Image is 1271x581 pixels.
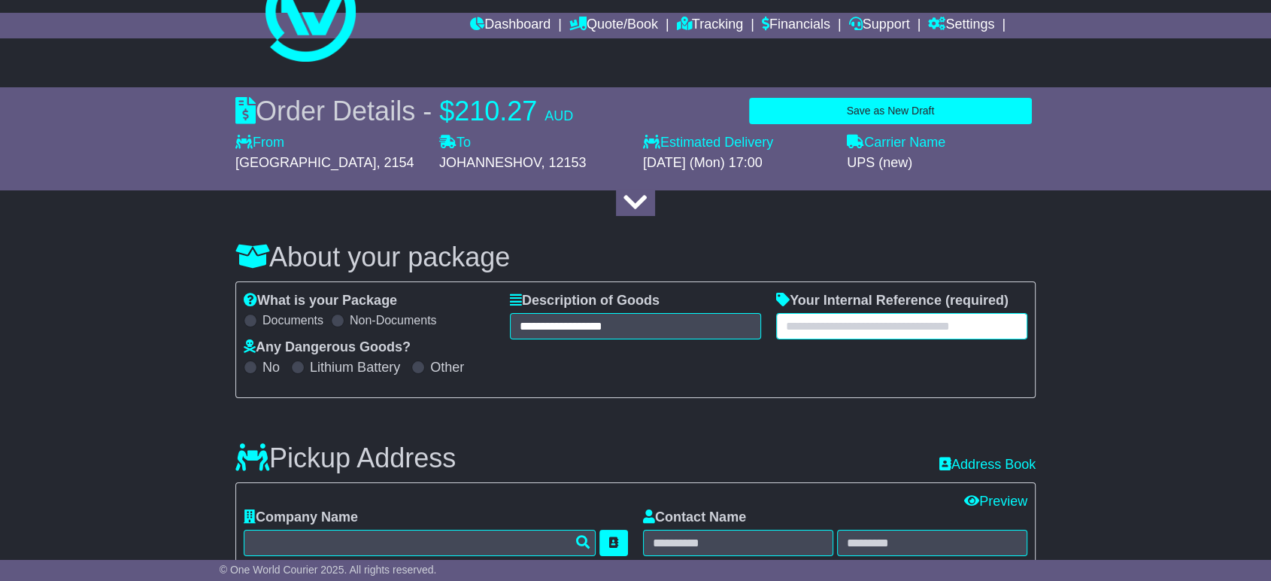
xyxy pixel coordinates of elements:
[244,510,358,526] label: Company Name
[454,96,537,126] span: 210.27
[964,494,1027,509] a: Preview
[439,155,541,170] span: JOHANNESHOV
[643,155,832,172] div: [DATE] (Mon) 17:00
[749,98,1032,124] button: Save as New Draft
[847,155,1036,172] div: UPS (new)
[677,13,743,38] a: Tracking
[350,313,437,327] label: Non-Documents
[776,293,1009,309] label: Your Internal Reference (required)
[470,13,551,38] a: Dashboard
[643,135,832,151] label: Estimated Delivery
[762,13,830,38] a: Financials
[244,339,411,356] label: Any Dangerous Goods?
[928,13,994,38] a: Settings
[244,293,397,309] label: What is your Package
[510,293,660,309] label: Description of Goods
[849,13,910,38] a: Support
[544,108,573,123] span: AUD
[262,360,280,376] label: No
[569,13,658,38] a: Quote/Book
[439,96,454,126] span: $
[643,510,746,526] label: Contact Name
[310,360,400,376] label: Lithium Battery
[235,443,456,473] h3: Pickup Address
[541,155,586,170] span: , 12153
[235,95,573,127] div: Order Details -
[235,135,284,151] label: From
[430,360,464,376] label: Other
[939,457,1036,473] a: Address Book
[376,155,414,170] span: , 2154
[220,564,437,576] span: © One World Courier 2025. All rights reserved.
[439,135,471,151] label: To
[235,242,1036,272] h3: About your package
[262,313,323,327] label: Documents
[235,155,376,170] span: [GEOGRAPHIC_DATA]
[847,135,945,151] label: Carrier Name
